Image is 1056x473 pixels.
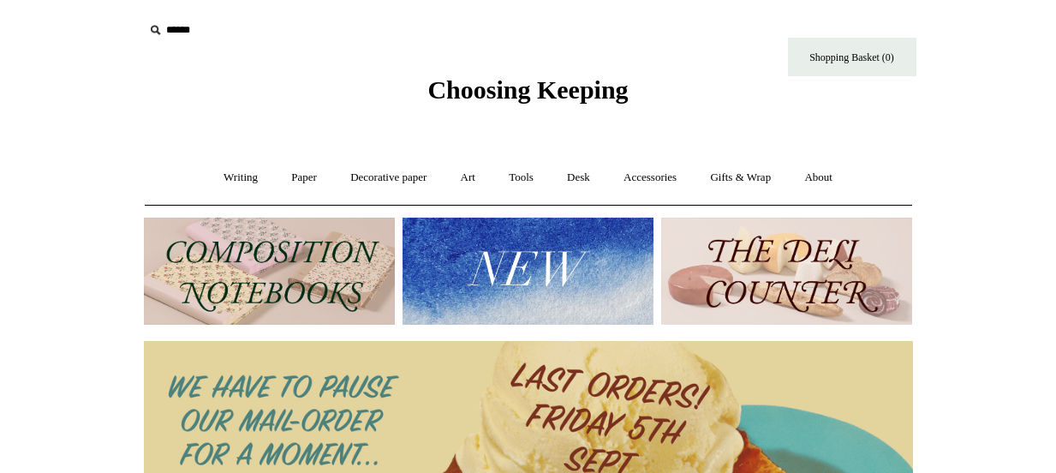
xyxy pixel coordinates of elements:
a: Gifts & Wrap [695,155,786,201]
span: Choosing Keeping [427,75,628,104]
a: Decorative paper [335,155,442,201]
a: Writing [208,155,273,201]
a: Desk [552,155,606,201]
a: Art [445,155,491,201]
a: Tools [493,155,549,201]
img: 202302 Composition ledgers.jpg__PID:69722ee6-fa44-49dd-a067-31375e5d54ec [144,218,395,325]
img: New.jpg__PID:f73bdf93-380a-4a35-bcfe-7823039498e1 [403,218,653,325]
a: About [789,155,848,201]
a: Choosing Keeping [427,89,628,101]
img: The Deli Counter [661,218,912,325]
a: Paper [276,155,332,201]
a: Shopping Basket (0) [788,38,916,76]
a: Accessories [608,155,692,201]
